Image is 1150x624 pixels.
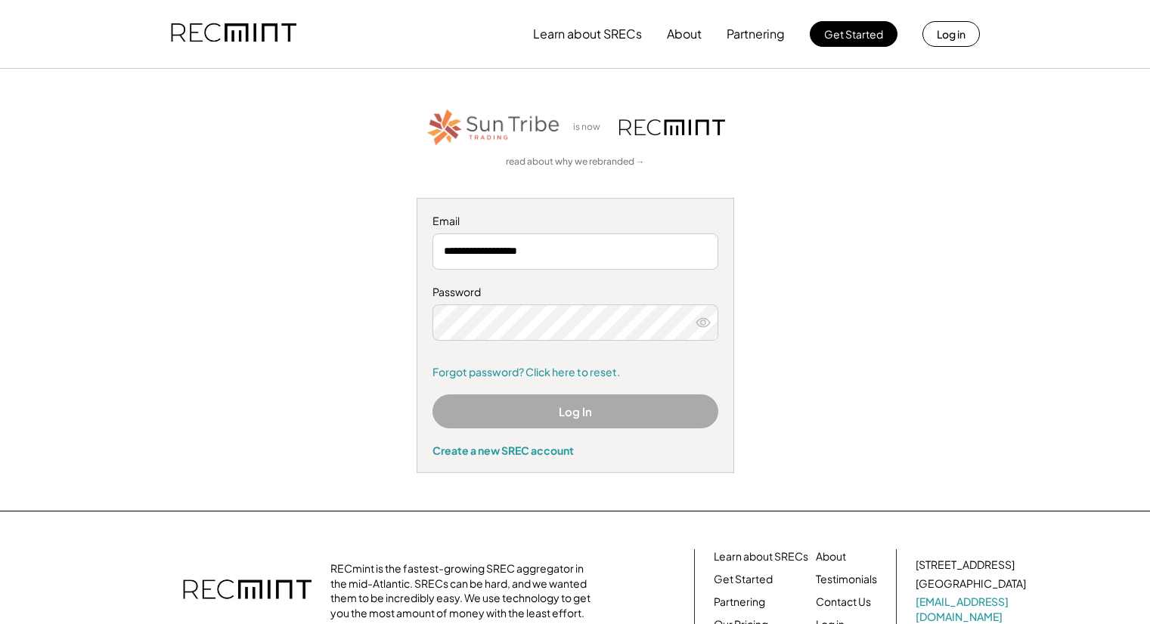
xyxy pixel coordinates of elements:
button: Log In [432,394,718,428]
div: Password [432,285,718,300]
img: STT_Horizontal_Logo%2B-%2BColor.png [426,107,562,148]
img: recmint-logotype%403x.png [183,564,312,617]
div: Email [432,214,718,229]
img: recmint-logotype%403x.png [619,119,725,135]
button: Log in [922,21,980,47]
button: Learn about SRECs [533,19,642,49]
button: Partnering [727,19,785,49]
button: Get Started [810,21,897,47]
button: About [667,19,702,49]
a: Partnering [714,595,765,610]
a: Get Started [714,572,773,587]
img: recmint-logotype%403x.png [171,8,296,60]
a: [EMAIL_ADDRESS][DOMAIN_NAME] [916,595,1029,624]
div: Create a new SREC account [432,443,718,457]
a: Forgot password? Click here to reset. [432,365,718,380]
a: read about why we rebranded → [506,156,645,168]
a: Learn about SRECs [714,549,808,564]
div: RECmint is the fastest-growing SREC aggregator in the mid-Atlantic. SRECs can be hard, and we wan... [330,561,599,620]
div: is now [569,121,612,134]
a: About [816,549,846,564]
div: [GEOGRAPHIC_DATA] [916,576,1026,592]
a: Testimonials [816,572,877,587]
a: Contact Us [816,595,871,610]
div: [STREET_ADDRESS] [916,558,1015,573]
